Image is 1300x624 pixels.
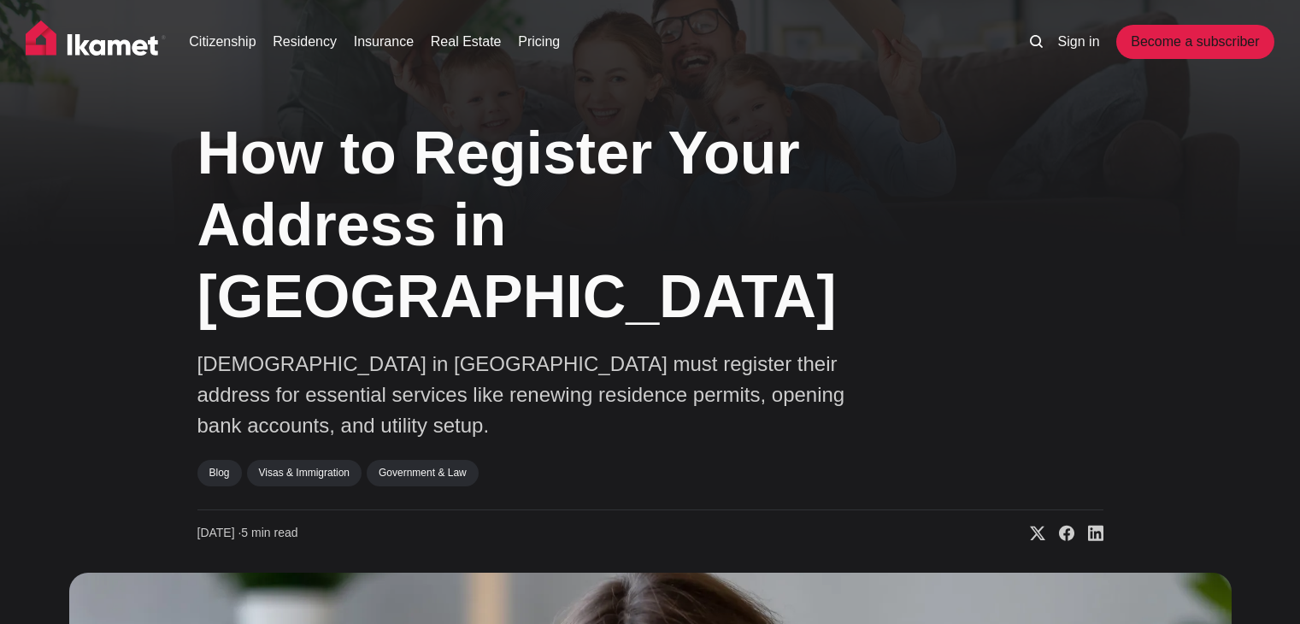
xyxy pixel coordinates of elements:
[518,32,560,52] a: Pricing
[431,32,502,52] a: Real Estate
[367,460,479,486] a: Government & Law
[197,349,881,441] p: [DEMOGRAPHIC_DATA] in [GEOGRAPHIC_DATA] must register their address for essential services like r...
[247,460,362,486] a: Visas & Immigration
[197,460,242,486] a: Blog
[197,525,298,542] time: 5 min read
[273,32,337,52] a: Residency
[354,32,414,52] a: Insurance
[1045,525,1074,542] a: Share on Facebook
[26,21,166,63] img: Ikamet home
[1116,25,1274,59] a: Become a subscriber
[197,526,242,539] span: [DATE] ∙
[197,117,932,333] h1: How to Register Your Address in [GEOGRAPHIC_DATA]
[1074,525,1103,542] a: Share on Linkedin
[189,32,256,52] a: Citizenship
[1016,525,1045,542] a: Share on X
[1058,32,1100,52] a: Sign in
